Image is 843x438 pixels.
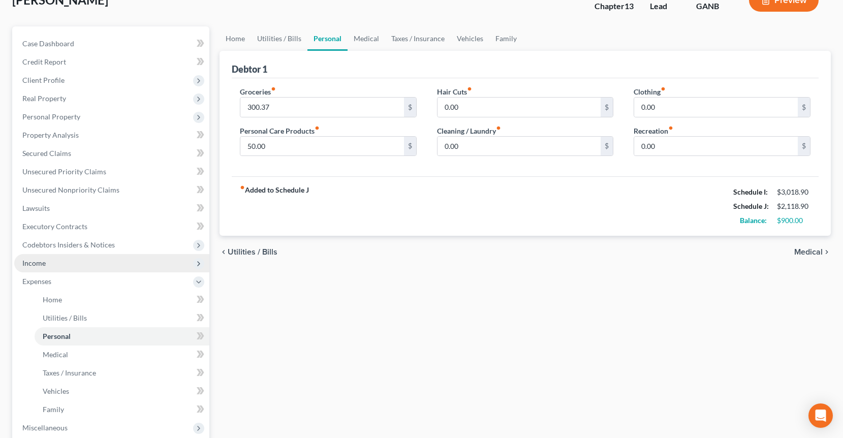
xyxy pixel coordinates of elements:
a: Medical [348,26,385,51]
div: $ [404,98,416,117]
a: Home [220,26,251,51]
a: Family [489,26,523,51]
a: Personal [35,327,209,346]
a: Personal [307,26,348,51]
a: Taxes / Insurance [385,26,451,51]
div: $900.00 [777,215,810,226]
label: Cleaning / Laundry [437,126,501,136]
strong: Schedule J: [733,202,769,210]
div: $ [601,98,613,117]
span: Medical [43,350,68,359]
div: $ [404,137,416,156]
i: fiber_manual_record [240,185,245,190]
a: Family [35,400,209,419]
span: Home [43,295,62,304]
label: Groceries [240,86,276,97]
input: -- [634,137,798,156]
i: fiber_manual_record [315,126,320,131]
span: Unsecured Nonpriority Claims [22,185,119,194]
i: fiber_manual_record [496,126,501,131]
input: -- [438,98,601,117]
span: Utilities / Bills [43,314,87,322]
i: fiber_manual_record [467,86,472,91]
div: Lead [650,1,680,12]
strong: Added to Schedule J [240,185,309,228]
a: Medical [35,346,209,364]
span: Real Property [22,94,66,103]
input: -- [240,98,404,117]
span: Utilities / Bills [228,248,277,256]
span: Codebtors Insiders & Notices [22,240,115,249]
div: $ [798,137,810,156]
i: fiber_manual_record [668,126,673,131]
input: -- [240,137,404,156]
span: Credit Report [22,57,66,66]
a: Secured Claims [14,144,209,163]
div: $ [601,137,613,156]
a: Unsecured Nonpriority Claims [14,181,209,199]
span: Case Dashboard [22,39,74,48]
i: chevron_left [220,248,228,256]
a: Utilities / Bills [251,26,307,51]
label: Hair Cuts [437,86,472,97]
a: Lawsuits [14,199,209,217]
span: Miscellaneous [22,423,68,432]
div: Debtor 1 [232,63,267,75]
span: Executory Contracts [22,222,87,231]
span: Property Analysis [22,131,79,139]
a: Executory Contracts [14,217,209,236]
span: Income [22,259,46,267]
a: Property Analysis [14,126,209,144]
div: Chapter [595,1,634,12]
span: Personal [43,332,71,340]
strong: Balance: [740,216,767,225]
div: $2,118.90 [777,201,810,211]
a: Unsecured Priority Claims [14,163,209,181]
i: fiber_manual_record [271,86,276,91]
a: Credit Report [14,53,209,71]
input: -- [438,137,601,156]
button: chevron_left Utilities / Bills [220,248,277,256]
div: $ [798,98,810,117]
i: fiber_manual_record [661,86,666,91]
a: Taxes / Insurance [35,364,209,382]
i: chevron_right [823,248,831,256]
span: Personal Property [22,112,80,121]
strong: Schedule I: [733,187,768,196]
span: Medical [794,248,823,256]
a: Utilities / Bills [35,309,209,327]
a: Case Dashboard [14,35,209,53]
span: Expenses [22,277,51,286]
div: Open Intercom Messenger [808,403,833,428]
label: Personal Care Products [240,126,320,136]
span: Taxes / Insurance [43,368,96,377]
span: Family [43,405,64,414]
label: Clothing [634,86,666,97]
span: Unsecured Priority Claims [22,167,106,176]
span: Client Profile [22,76,65,84]
label: Recreation [634,126,673,136]
span: 13 [625,1,634,11]
a: Vehicles [451,26,489,51]
span: Secured Claims [22,149,71,158]
div: $3,018.90 [777,187,810,197]
span: Vehicles [43,387,69,395]
a: Vehicles [35,382,209,400]
input: -- [634,98,798,117]
button: Medical chevron_right [794,248,831,256]
div: GANB [696,1,733,12]
a: Home [35,291,209,309]
span: Lawsuits [22,204,50,212]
